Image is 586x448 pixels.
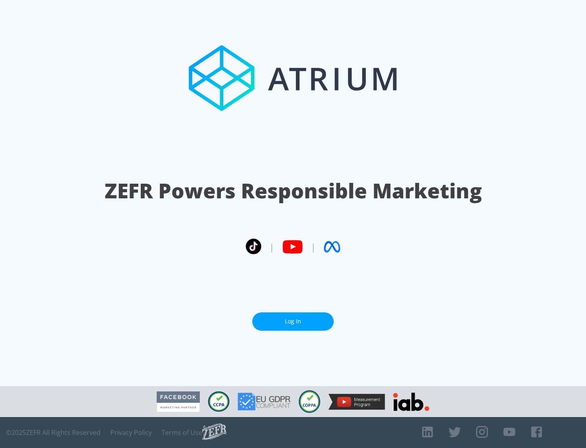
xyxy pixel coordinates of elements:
a: Log In [252,312,334,331]
img: GDPR Compliant [238,393,291,411]
img: YouTube Measurement Program [328,394,385,410]
h1: ZEFR Powers Responsible Marketing [105,177,482,205]
img: CCPA Compliant [208,391,230,412]
a: Terms of Use [162,428,202,437]
img: COPPA Compliant [299,390,320,413]
a: Privacy Policy [110,428,152,437]
img: Facebook Marketing Partner [157,391,200,412]
span: © 2025 ZEFR All Rights Reserved [6,428,101,437]
img: IAB [393,393,429,411]
span: | [269,241,274,253]
span: | [311,241,316,253]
